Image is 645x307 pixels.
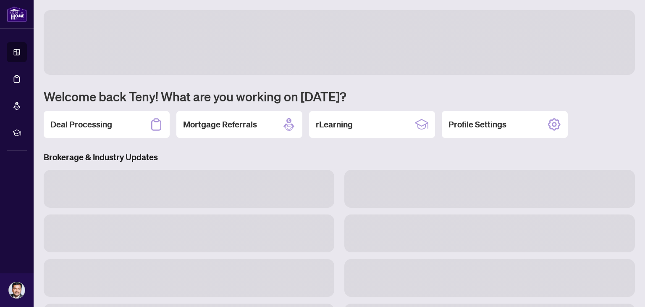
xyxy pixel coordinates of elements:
h2: Deal Processing [50,119,112,130]
img: Profile Icon [9,282,25,298]
h2: rLearning [316,119,353,130]
h1: Welcome back Teny! What are you working on [DATE]? [44,88,635,104]
h2: Profile Settings [448,119,506,130]
img: logo [7,6,27,22]
h2: Mortgage Referrals [183,119,257,130]
h3: Brokerage & Industry Updates [44,151,635,163]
